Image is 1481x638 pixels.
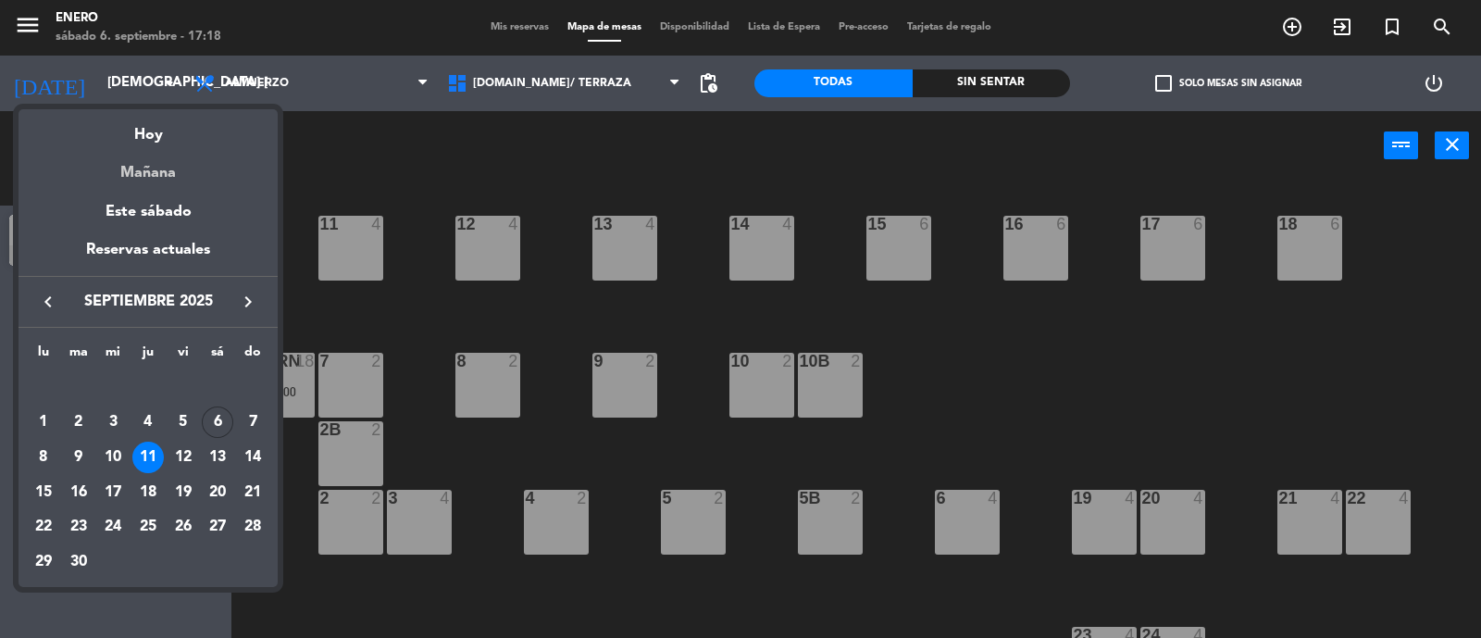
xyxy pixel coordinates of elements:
[166,405,201,440] td: 5 de septiembre de 2025
[202,442,233,473] div: 13
[237,407,268,438] div: 7
[95,509,131,544] td: 24 de septiembre de 2025
[63,477,94,508] div: 16
[97,511,129,543] div: 24
[61,440,96,475] td: 9 de septiembre de 2025
[201,342,236,370] th: sábado
[26,475,61,510] td: 15 de septiembre de 2025
[202,407,233,438] div: 6
[37,291,59,313] i: keyboard_arrow_left
[237,291,259,313] i: keyboard_arrow_right
[63,442,94,473] div: 9
[235,342,270,370] th: domingo
[19,109,278,147] div: Hoy
[28,511,59,543] div: 22
[19,186,278,238] div: Este sábado
[201,509,236,544] td: 27 de septiembre de 2025
[61,544,96,580] td: 30 de septiembre de 2025
[97,477,129,508] div: 17
[166,342,201,370] th: viernes
[168,477,199,508] div: 19
[95,405,131,440] td: 3 de septiembre de 2025
[63,511,94,543] div: 23
[132,511,164,543] div: 25
[28,442,59,473] div: 8
[201,405,236,440] td: 6 de septiembre de 2025
[131,475,166,510] td: 18 de septiembre de 2025
[63,407,94,438] div: 2
[235,405,270,440] td: 7 de septiembre de 2025
[26,370,270,406] td: SEP.
[237,511,268,543] div: 28
[61,509,96,544] td: 23 de septiembre de 2025
[168,407,199,438] div: 5
[19,238,278,276] div: Reservas actuales
[26,342,61,370] th: lunes
[131,440,166,475] td: 11 de septiembre de 2025
[166,509,201,544] td: 26 de septiembre de 2025
[132,442,164,473] div: 11
[95,475,131,510] td: 17 de septiembre de 2025
[131,405,166,440] td: 4 de septiembre de 2025
[61,405,96,440] td: 2 de septiembre de 2025
[28,477,59,508] div: 15
[19,147,278,185] div: Mañana
[231,290,265,314] button: keyboard_arrow_right
[168,442,199,473] div: 12
[65,290,231,314] span: septiembre 2025
[235,509,270,544] td: 28 de septiembre de 2025
[97,442,129,473] div: 10
[97,407,129,438] div: 3
[201,440,236,475] td: 13 de septiembre de 2025
[131,342,166,370] th: jueves
[95,440,131,475] td: 10 de septiembre de 2025
[201,475,236,510] td: 20 de septiembre de 2025
[28,546,59,578] div: 29
[166,475,201,510] td: 19 de septiembre de 2025
[61,475,96,510] td: 16 de septiembre de 2025
[132,477,164,508] div: 18
[26,440,61,475] td: 8 de septiembre de 2025
[202,511,233,543] div: 27
[202,477,233,508] div: 20
[28,407,59,438] div: 1
[235,475,270,510] td: 21 de septiembre de 2025
[26,509,61,544] td: 22 de septiembre de 2025
[166,440,201,475] td: 12 de septiembre de 2025
[168,511,199,543] div: 26
[26,544,61,580] td: 29 de septiembre de 2025
[237,442,268,473] div: 14
[95,342,131,370] th: miércoles
[26,405,61,440] td: 1 de septiembre de 2025
[61,342,96,370] th: martes
[63,546,94,578] div: 30
[235,440,270,475] td: 14 de septiembre de 2025
[132,407,164,438] div: 4
[131,509,166,544] td: 25 de septiembre de 2025
[237,477,268,508] div: 21
[31,290,65,314] button: keyboard_arrow_left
